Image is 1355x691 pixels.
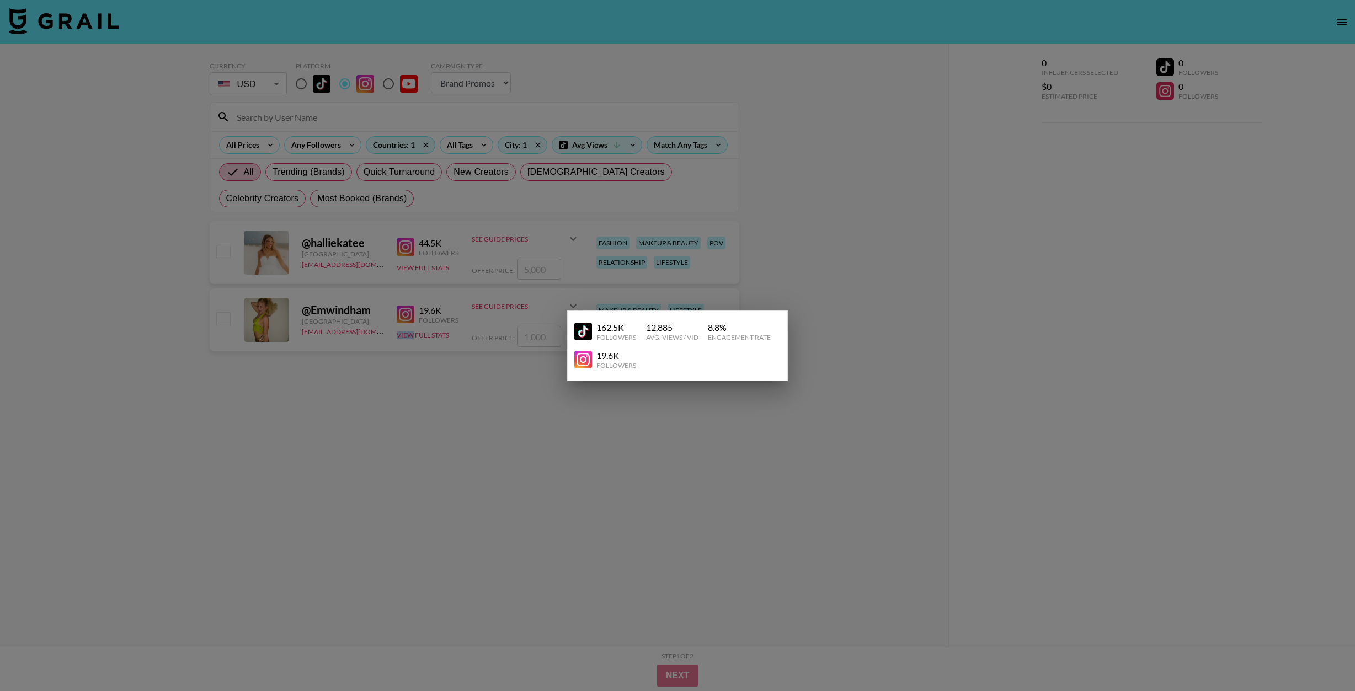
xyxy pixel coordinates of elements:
div: 8.8 % [708,322,771,333]
div: 162.5K [596,322,636,333]
div: 12,885 [646,322,698,333]
div: Engagement Rate [708,333,771,341]
div: Followers [596,361,636,369]
div: Avg. Views / Vid [646,333,698,341]
img: YouTube [574,323,592,340]
iframe: Drift Widget Chat Controller [1300,636,1342,678]
img: YouTube [574,351,592,368]
div: 19.6K [596,350,636,361]
div: Followers [596,333,636,341]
